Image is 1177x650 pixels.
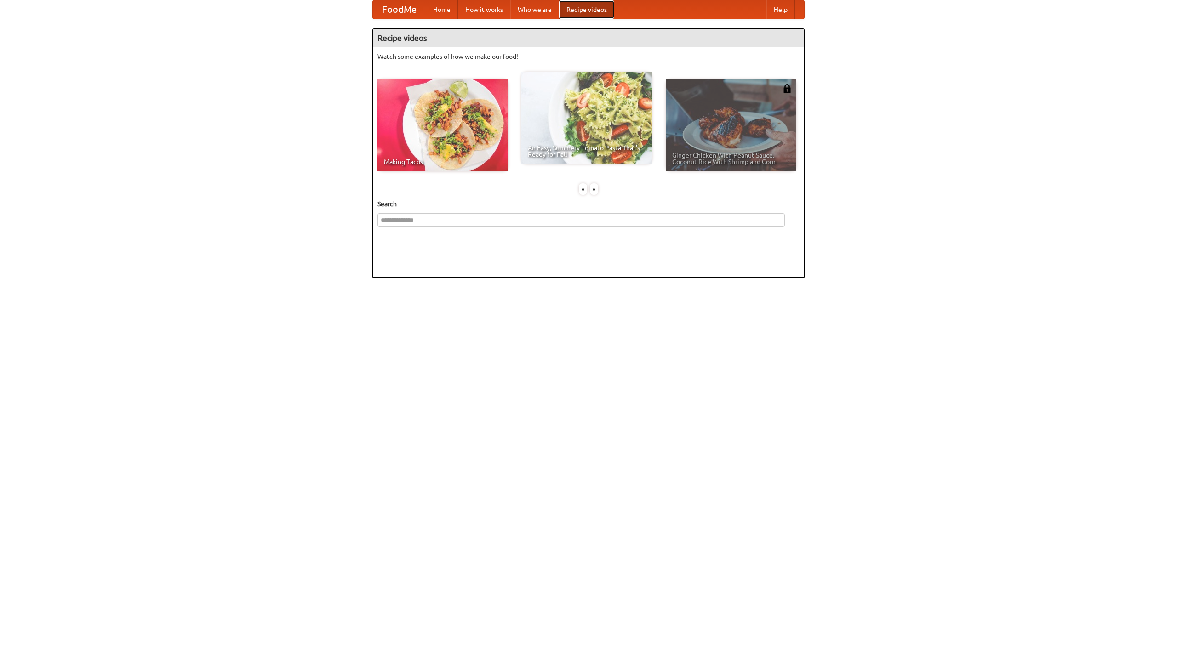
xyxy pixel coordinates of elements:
a: Home [426,0,458,19]
h5: Search [377,199,800,209]
a: FoodMe [373,0,426,19]
a: How it works [458,0,510,19]
a: Who we are [510,0,559,19]
a: Help [766,0,795,19]
div: « [579,183,587,195]
span: An Easy, Summery Tomato Pasta That's Ready for Fall [528,145,646,158]
a: Making Tacos [377,79,508,171]
a: Recipe videos [559,0,614,19]
h4: Recipe videos [373,29,804,47]
a: An Easy, Summery Tomato Pasta That's Ready for Fall [521,72,652,164]
div: » [590,183,598,195]
img: 483408.png [783,84,792,93]
span: Making Tacos [384,158,502,165]
p: Watch some examples of how we make our food! [377,52,800,61]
